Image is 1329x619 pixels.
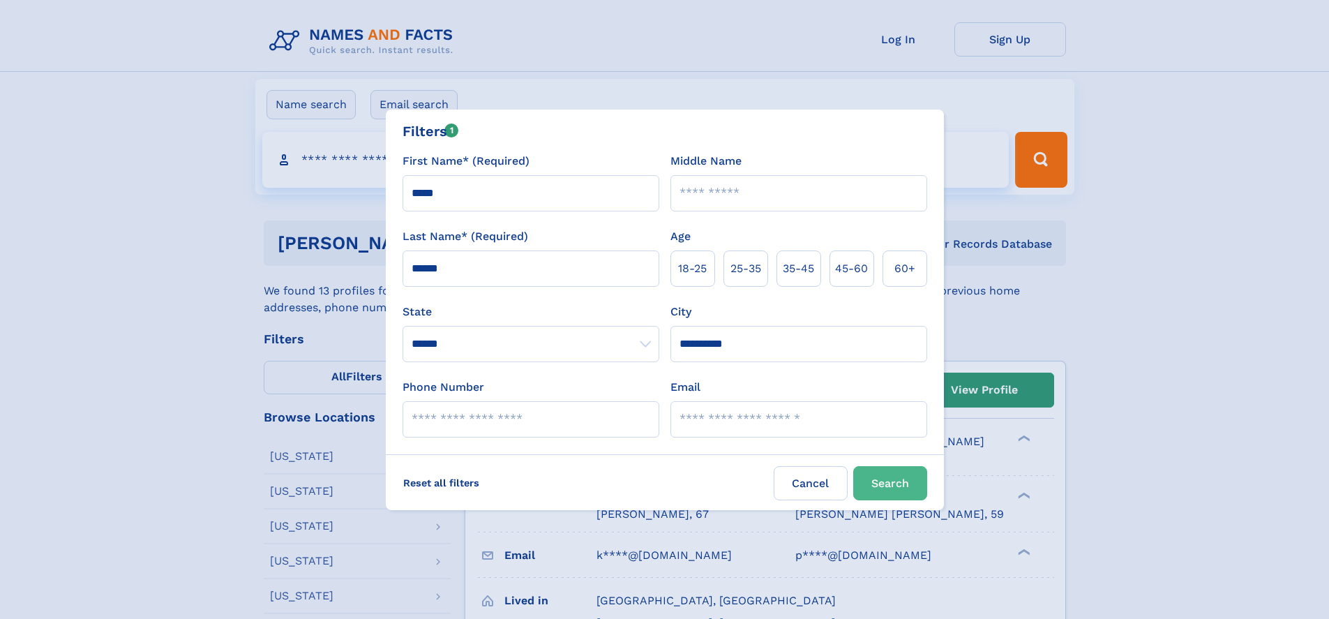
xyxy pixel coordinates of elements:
[670,379,700,396] label: Email
[670,228,691,245] label: Age
[783,260,814,277] span: 35‑45
[403,304,659,320] label: State
[403,228,528,245] label: Last Name* (Required)
[670,153,742,170] label: Middle Name
[835,260,868,277] span: 45‑60
[670,304,691,320] label: City
[894,260,915,277] span: 60+
[394,466,488,500] label: Reset all filters
[678,260,707,277] span: 18‑25
[403,153,530,170] label: First Name* (Required)
[403,121,459,142] div: Filters
[403,379,484,396] label: Phone Number
[774,466,848,500] label: Cancel
[853,466,927,500] button: Search
[730,260,761,277] span: 25‑35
